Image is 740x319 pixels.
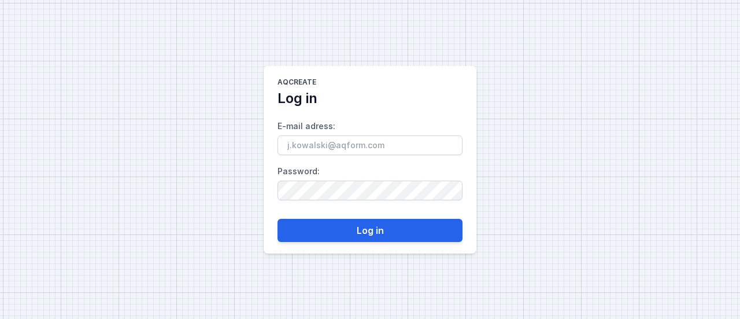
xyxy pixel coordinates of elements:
button: Log in [277,219,462,242]
h1: AQcreate [277,78,316,89]
input: E-mail adress: [277,135,462,155]
h2: Log in [277,89,317,108]
label: Password : [277,162,462,200]
input: Password: [277,181,462,200]
label: E-mail adress : [277,117,462,155]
